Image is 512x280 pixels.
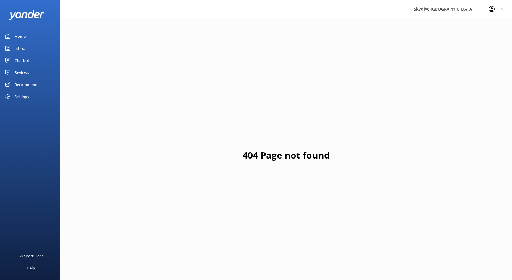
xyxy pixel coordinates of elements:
div: Settings [15,91,29,103]
div: Inbox [15,42,25,54]
h1: 404 Page not found [243,148,330,163]
img: yonder-white-logo.png [9,10,44,20]
div: Reviews [15,66,29,79]
div: Support Docs [19,250,43,262]
div: Recommend [15,79,38,91]
div: Home [15,30,26,42]
div: Help [27,262,35,274]
div: Chatbot [15,54,29,66]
